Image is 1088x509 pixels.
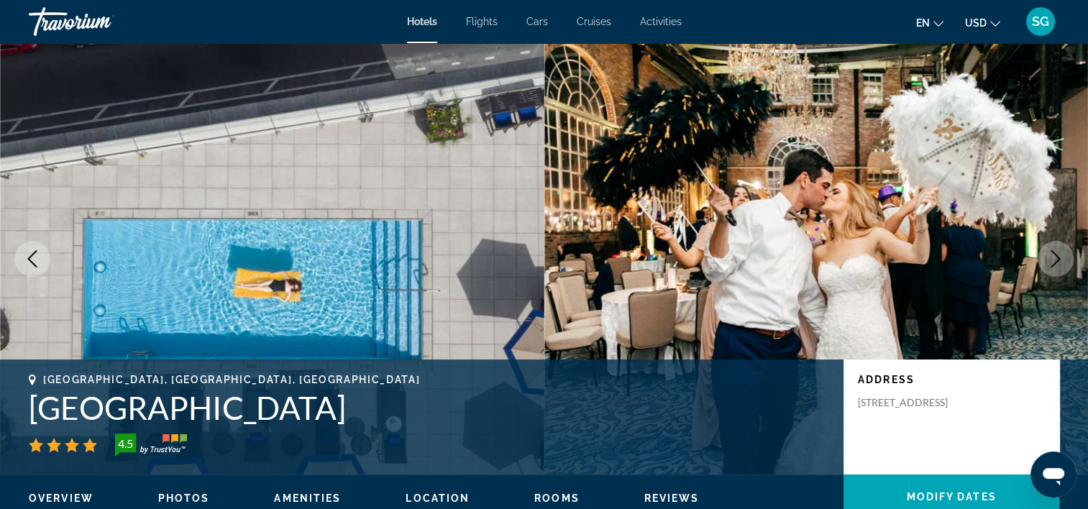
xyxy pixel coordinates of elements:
span: Modify Dates [906,491,996,503]
a: Activities [640,16,682,27]
span: Location [406,492,470,504]
a: Cars [526,16,548,27]
iframe: Button to launch messaging window [1030,451,1076,497]
span: Overview [29,492,93,504]
button: Overview [29,492,93,505]
button: User Menu [1022,6,1059,37]
span: SG [1032,14,1049,29]
a: Travorium [29,3,173,40]
button: Previous image [14,241,50,277]
button: Reviews [644,492,700,505]
p: Address [858,374,1045,385]
p: [STREET_ADDRESS] [858,396,973,409]
a: Flights [466,16,498,27]
button: Photos [158,492,210,505]
button: Next image [1038,241,1074,277]
div: 4.5 [111,435,140,452]
img: TrustYou guest rating badge [115,434,187,457]
button: Change language [916,12,943,33]
span: Photos [158,492,210,504]
span: [GEOGRAPHIC_DATA], [GEOGRAPHIC_DATA], [GEOGRAPHIC_DATA] [43,374,420,385]
a: Hotels [407,16,437,27]
button: Rooms [534,492,580,505]
span: Reviews [644,492,700,504]
button: Location [406,492,470,505]
h1: [GEOGRAPHIC_DATA] [29,389,829,426]
span: USD [965,17,987,29]
a: Cruises [577,16,611,27]
span: Rooms [534,492,580,504]
span: Amenities [274,492,341,504]
button: Change currency [965,12,1000,33]
button: Amenities [274,492,341,505]
span: en [916,17,930,29]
